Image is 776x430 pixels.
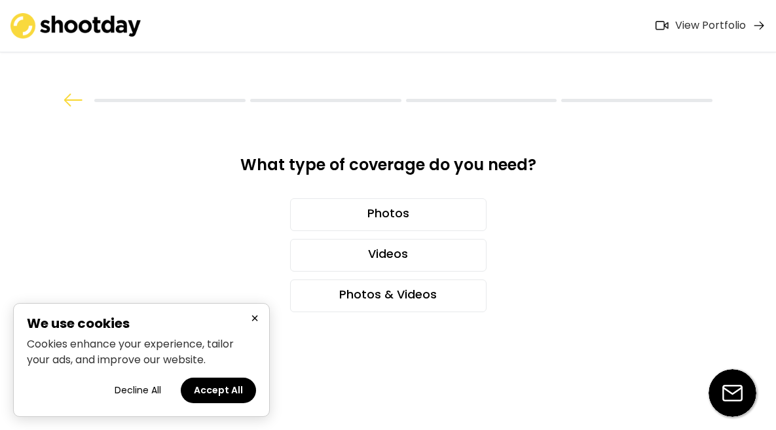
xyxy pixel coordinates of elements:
div: Photos [290,198,487,231]
div: Photos & Videos [290,279,487,312]
div: Videos [290,239,487,272]
button: Decline all cookies [102,378,174,403]
p: Cookies enhance your experience, tailor your ads, and improve our website. [27,336,256,368]
button: Accept all cookies [181,378,256,403]
img: arrow%20back.svg [64,94,83,107]
button: Close cookie banner [247,310,263,327]
img: Icon%20feather-video%402x.png [656,21,669,30]
h2: We use cookies [27,317,256,330]
img: email-icon%20%281%29.svg [709,369,756,417]
div: View Portfolio [675,19,746,33]
img: shootday_logo.png [10,13,141,39]
div: What type of coverage do you need? [210,154,566,185]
